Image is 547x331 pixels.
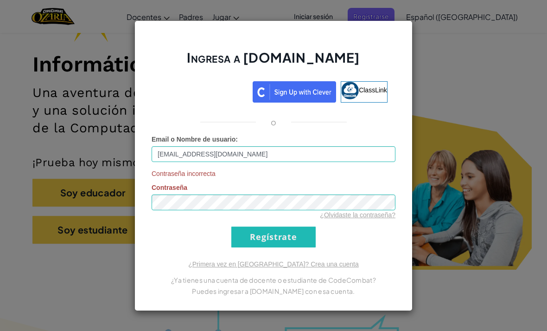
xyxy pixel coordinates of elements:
a: ¿Olvidaste la contraseña? [320,211,395,219]
label: : [152,135,238,144]
p: o [271,117,276,128]
iframe: Botón de Acceder con Google [155,80,253,101]
h2: Ingresa a [DOMAIN_NAME] [152,49,395,76]
span: ClassLink [359,86,387,93]
span: Contraseña [152,184,187,191]
div: Acceder con Google. Se abre en una pestaña nueva [159,80,248,101]
span: Contraseña incorrecta [152,169,395,178]
a: ¿Primera vez en [GEOGRAPHIC_DATA]? Crea una cuenta [188,260,359,268]
img: classlink-logo-small.png [341,82,359,99]
img: clever_sso_button@2x.png [253,81,336,103]
p: Puedes ingresar a [DOMAIN_NAME] con esa cuenta. [152,286,395,297]
p: ¿Ya tienes una cuenta de docente o estudiante de CodeCombat? [152,274,395,286]
span: Email o Nombre de usuario [152,136,235,143]
input: Regístrate [231,227,316,247]
a: Acceder con Google. Se abre en una pestaña nueva [159,81,248,103]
